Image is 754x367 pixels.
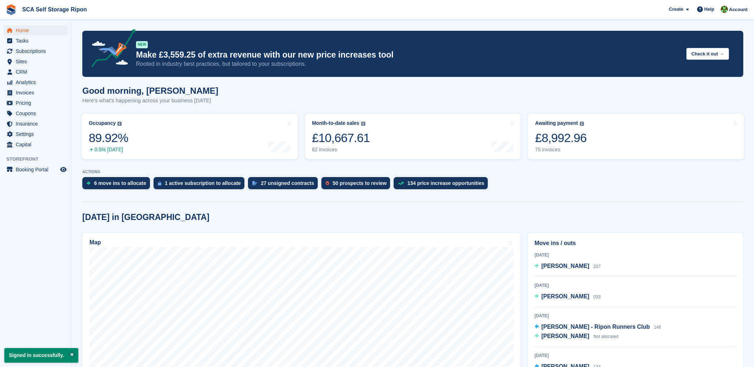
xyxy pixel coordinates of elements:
img: icon-info-grey-7440780725fd019a000dd9b08b2336e03edf1995a4989e88bcd33f0948082b44.svg [361,122,365,126]
a: 50 prospects to review [321,177,394,193]
img: Kelly Neesham [721,6,728,13]
div: 50 prospects to review [333,180,387,186]
span: Insurance [16,119,59,129]
img: contract_signature_icon-13c848040528278c33f63329250d36e43548de30e8caae1d1a13099fd9432cc5.svg [252,181,257,185]
a: menu [4,129,68,139]
button: Check it out → [686,48,729,60]
span: [PERSON_NAME] [541,263,589,269]
span: Booking Portal [16,165,59,175]
img: prospect-51fa495bee0391a8d652442698ab0144808aea92771e9ea1ae160a38d050c398.svg [326,181,329,185]
span: 033 [593,294,600,299]
span: Analytics [16,77,59,87]
span: CRM [16,67,59,77]
p: Make £3,559.25 of extra revenue with our new price increases tool [136,50,681,60]
div: [DATE] [535,352,736,359]
img: price_increase_opportunities-93ffe204e8149a01c8c9dc8f82e8f89637d9d84a8eef4429ea346261dce0b2c0.svg [398,182,404,185]
a: Awaiting payment £8,992.96 75 invoices [528,114,744,159]
a: menu [4,98,68,108]
div: 75 invoices [535,147,587,153]
h2: Map [89,239,101,246]
span: [PERSON_NAME] - Ripon Runners Club [541,324,650,330]
span: Sites [16,57,59,67]
p: ACTIONS [82,170,743,174]
div: £10,667.61 [312,131,370,145]
a: menu [4,88,68,98]
a: menu [4,46,68,56]
a: SCA Self Storage Ripon [19,4,90,15]
div: 134 price increase opportunities [407,180,484,186]
div: NEW [136,41,148,48]
img: price-adjustments-announcement-icon-8257ccfd72463d97f412b2fc003d46551f7dbcb40ab6d574587a9cd5c0d94... [86,29,136,70]
h1: Good morning, [PERSON_NAME] [82,86,218,96]
div: £8,992.96 [535,131,587,145]
img: icon-info-grey-7440780725fd019a000dd9b08b2336e03edf1995a4989e88bcd33f0948082b44.svg [117,122,122,126]
div: Awaiting payment [535,120,578,126]
img: icon-info-grey-7440780725fd019a000dd9b08b2336e03edf1995a4989e88bcd33f0948082b44.svg [580,122,584,126]
span: 207 [593,264,600,269]
a: 6 move ins to allocate [82,177,154,193]
a: menu [4,25,68,35]
a: [PERSON_NAME] 207 [535,262,601,271]
span: Pricing [16,98,59,108]
div: [DATE] [535,252,736,258]
span: 146 [654,325,661,330]
a: [PERSON_NAME] Not allocated [535,332,619,341]
a: 1 active subscription to allocate [154,177,248,193]
a: 134 price increase opportunities [394,177,491,193]
span: Home [16,25,59,35]
div: [DATE] [535,313,736,319]
div: 0.5% [DATE] [89,147,128,153]
p: Rooted in industry best practices, but tailored to your subscriptions. [136,60,681,68]
a: Preview store [59,165,68,174]
a: menu [4,165,68,175]
div: Occupancy [89,120,116,126]
a: menu [4,108,68,118]
div: 62 invoices [312,147,370,153]
div: Month-to-date sales [312,120,359,126]
a: menu [4,67,68,77]
img: stora-icon-8386f47178a22dfd0bd8f6a31ec36ba5ce8667c1dd55bd0f319d3a0aa187defe.svg [6,4,16,15]
img: move_ins_to_allocate_icon-fdf77a2bb77ea45bf5b3d319d69a93e2d87916cf1d5bf7949dd705db3b84f3ca.svg [87,181,91,185]
a: menu [4,140,68,150]
h2: [DATE] in [GEOGRAPHIC_DATA] [82,212,209,222]
div: 27 unsigned contracts [261,180,314,186]
a: menu [4,119,68,129]
span: Capital [16,140,59,150]
span: [PERSON_NAME] [541,293,589,299]
span: Settings [16,129,59,139]
p: Here's what's happening across your business [DATE] [82,97,218,105]
h2: Move ins / outs [535,239,736,248]
img: active_subscription_to_allocate_icon-d502201f5373d7db506a760aba3b589e785aa758c864c3986d89f69b8ff3... [158,181,161,186]
div: 89.92% [89,131,128,145]
a: Month-to-date sales £10,667.61 62 invoices [305,114,521,159]
a: 27 unsigned contracts [248,177,321,193]
a: menu [4,77,68,87]
a: menu [4,57,68,67]
span: Create [669,6,683,13]
span: Help [704,6,714,13]
a: menu [4,36,68,46]
span: Not allocated [593,334,618,339]
span: Subscriptions [16,46,59,56]
span: [PERSON_NAME] [541,333,589,339]
a: [PERSON_NAME] 033 [535,292,601,302]
span: Invoices [16,88,59,98]
span: Account [729,6,748,13]
div: 6 move ins to allocate [94,180,146,186]
p: Signed in successfully. [4,348,78,363]
a: Occupancy 89.92% 0.5% [DATE] [82,114,298,159]
a: [PERSON_NAME] - Ripon Runners Club 146 [535,323,661,332]
span: Tasks [16,36,59,46]
span: Storefront [6,156,71,163]
span: Coupons [16,108,59,118]
div: [DATE] [535,282,736,289]
div: 1 active subscription to allocate [165,180,241,186]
